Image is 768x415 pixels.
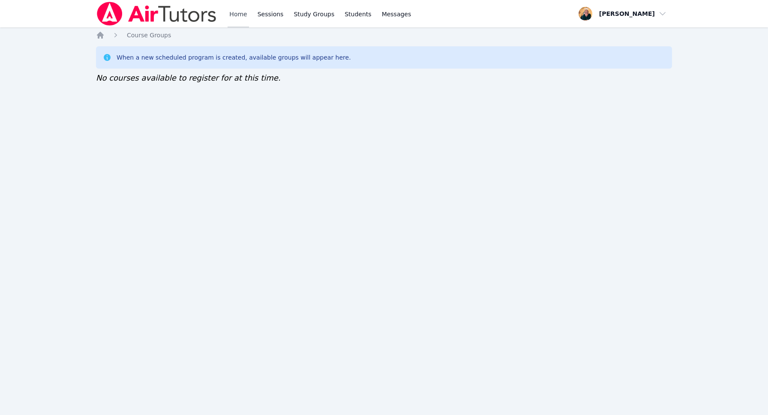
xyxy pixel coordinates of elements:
[382,10,411,18] span: Messages
[96,73,281,82] span: No courses available to register for at this time.
[96,31,672,39] nav: Breadcrumb
[127,31,171,39] a: Course Groups
[127,32,171,39] span: Course Groups
[117,53,351,62] div: When a new scheduled program is created, available groups will appear here.
[96,2,217,26] img: Air Tutors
